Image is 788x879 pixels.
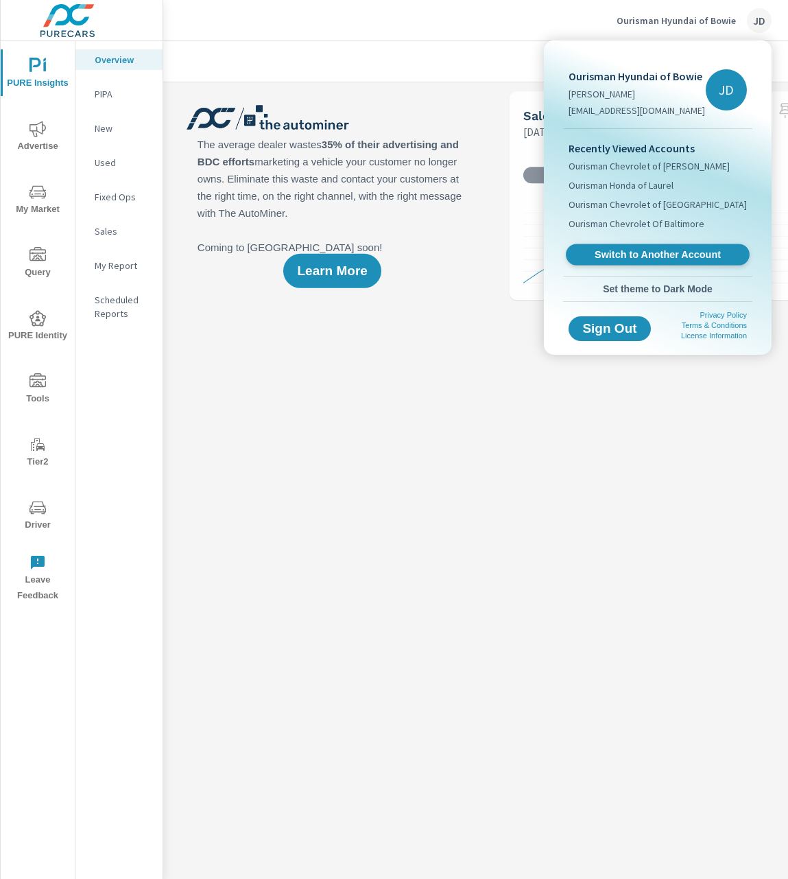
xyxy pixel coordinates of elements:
[580,323,640,335] span: Sign Out
[569,316,651,341] button: Sign Out
[706,69,747,110] div: JD
[569,140,747,156] p: Recently Viewed Accounts
[563,277,752,301] button: Set theme to Dark Mode
[569,178,673,192] span: Ourisman Honda of Laurel
[573,248,741,261] span: Switch to Another Account
[569,87,705,101] p: [PERSON_NAME]
[569,68,705,84] p: Ourisman Hyundai of Bowie
[682,321,747,329] a: Terms & Conditions
[569,283,747,295] span: Set theme to Dark Mode
[569,159,730,173] span: Ourisman Chevrolet of [PERSON_NAME]
[569,104,705,117] p: [EMAIL_ADDRESS][DOMAIN_NAME]
[569,217,704,231] span: Ourisman Chevrolet Of Baltimore
[700,311,747,319] a: Privacy Policy
[566,244,750,266] a: Switch to Another Account
[681,331,747,340] a: License Information
[569,198,747,211] span: Ourisman Chevrolet of [GEOGRAPHIC_DATA]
